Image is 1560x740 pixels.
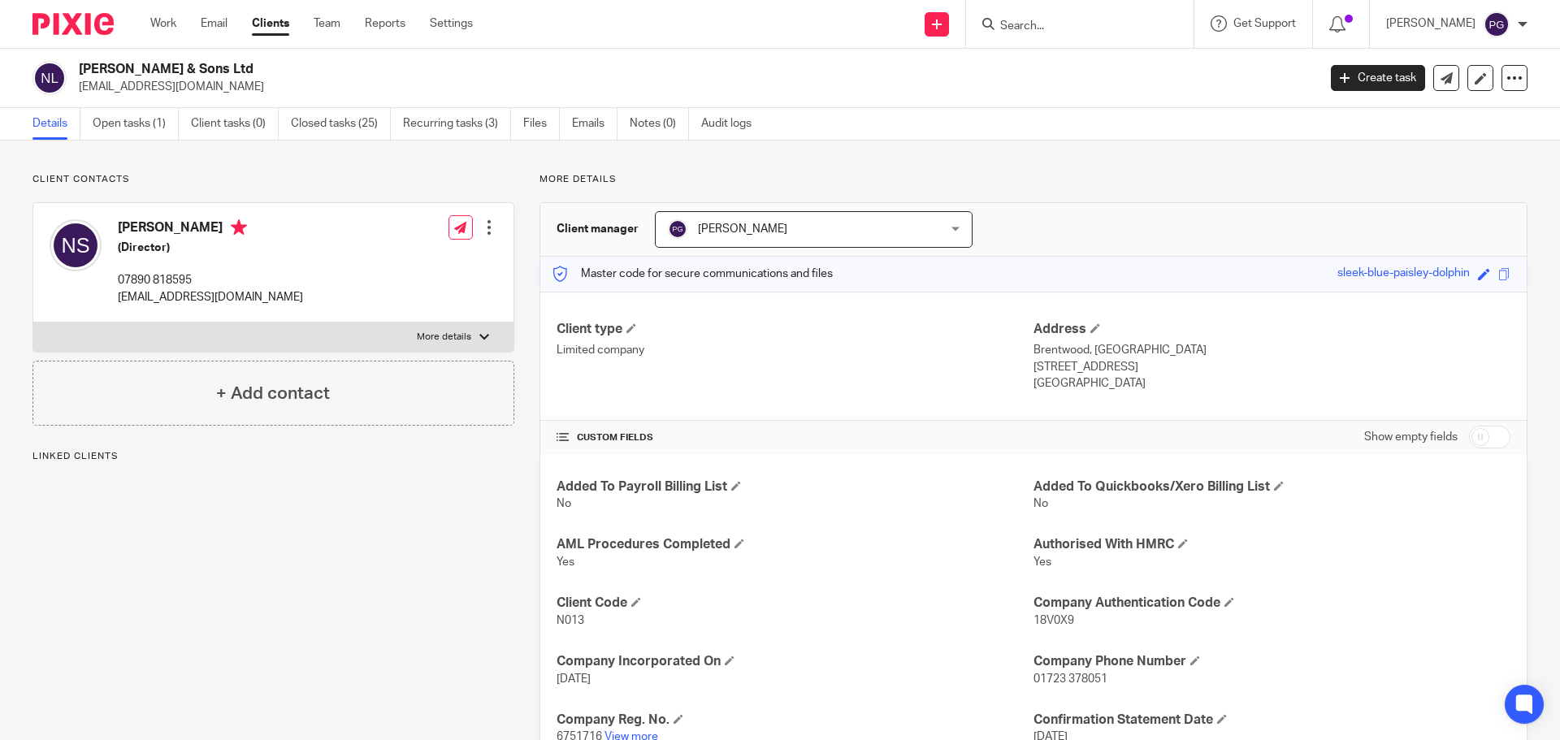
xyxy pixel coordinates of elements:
h4: Added To Quickbooks/Xero Billing List [1033,478,1510,495]
p: [PERSON_NAME] [1386,15,1475,32]
span: [DATE] [557,673,591,685]
img: svg%3E [50,219,102,271]
p: [GEOGRAPHIC_DATA] [1033,375,1510,392]
a: Team [314,15,340,32]
img: Pixie [32,13,114,35]
h4: [PERSON_NAME] [118,219,303,240]
div: sleek-blue-paisley-dolphin [1337,265,1470,283]
h4: CUSTOM FIELDS [557,431,1033,444]
a: Clients [252,15,289,32]
span: Get Support [1233,18,1296,29]
p: Client contacts [32,173,514,186]
h4: + Add contact [216,381,330,406]
h4: AML Procedures Completed [557,536,1033,553]
a: Settings [430,15,473,32]
p: [STREET_ADDRESS] [1033,359,1510,375]
img: svg%3E [668,219,687,239]
a: Open tasks (1) [93,108,179,140]
i: Primary [231,219,247,236]
h4: Client type [557,321,1033,338]
p: Master code for secure communications and files [552,266,833,282]
h4: Company Phone Number [1033,653,1510,670]
h4: Company Reg. No. [557,712,1033,729]
p: Limited company [557,342,1033,358]
a: Audit logs [701,108,764,140]
span: [PERSON_NAME] [698,223,787,235]
p: Linked clients [32,450,514,463]
p: More details [539,173,1527,186]
span: Yes [557,556,574,568]
input: Search [999,19,1145,34]
p: [EMAIL_ADDRESS][DOMAIN_NAME] [118,289,303,305]
h4: Authorised With HMRC [1033,536,1510,553]
a: Work [150,15,176,32]
p: More details [417,331,471,344]
a: Closed tasks (25) [291,108,391,140]
a: Emails [572,108,617,140]
label: Show empty fields [1364,429,1458,445]
a: Reports [365,15,405,32]
span: 18V0X9 [1033,615,1074,626]
a: Notes (0) [630,108,689,140]
span: No [1033,498,1048,509]
h4: Added To Payroll Billing List [557,478,1033,495]
p: [EMAIL_ADDRESS][DOMAIN_NAME] [79,79,1306,95]
h4: Address [1033,321,1510,338]
img: svg%3E [1484,11,1510,37]
span: 01723 378051 [1033,673,1107,685]
h4: Client Code [557,595,1033,612]
span: Yes [1033,556,1051,568]
a: Email [201,15,227,32]
h3: Client manager [557,221,639,237]
a: Client tasks (0) [191,108,279,140]
a: Details [32,108,80,140]
span: No [557,498,571,509]
img: svg%3E [32,61,67,95]
h4: Company Authentication Code [1033,595,1510,612]
span: N013 [557,615,584,626]
h2: [PERSON_NAME] & Sons Ltd [79,61,1061,78]
h5: (Director) [118,240,303,256]
h4: Confirmation Statement Date [1033,712,1510,729]
a: Files [523,108,560,140]
h4: Company Incorporated On [557,653,1033,670]
p: Brentwood, [GEOGRAPHIC_DATA] [1033,342,1510,358]
a: Create task [1331,65,1425,91]
p: 07890 818595 [118,272,303,288]
a: Recurring tasks (3) [403,108,511,140]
